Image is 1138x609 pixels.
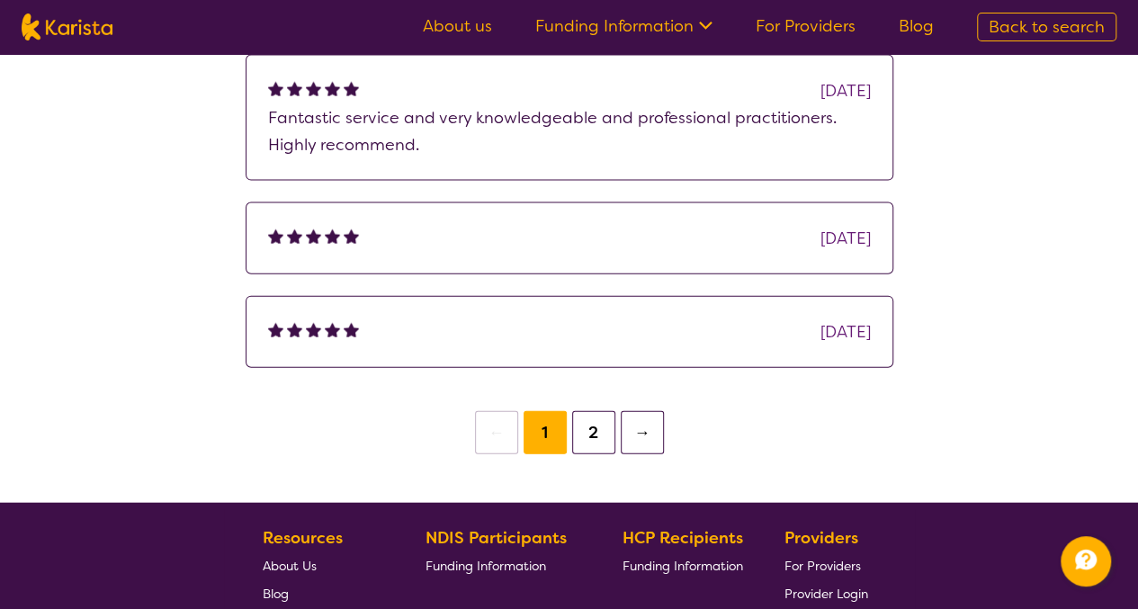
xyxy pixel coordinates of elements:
div: [DATE] [820,318,871,345]
img: fullstar [268,322,283,337]
span: Funding Information [426,558,546,574]
img: fullstar [306,322,321,337]
span: Back to search [989,16,1105,38]
a: Funding Information [535,15,712,37]
button: 1 [524,411,567,454]
p: Fantastic service and very knowledgeable and professional practitioners. Highly recommend. [268,104,871,158]
a: Back to search [977,13,1116,41]
div: [DATE] [820,225,871,252]
img: fullstar [344,228,359,244]
a: Blog [899,15,934,37]
a: For Providers [784,551,868,579]
span: For Providers [784,558,861,574]
img: fullstar [325,81,340,96]
button: Channel Menu [1061,536,1111,587]
img: fullstar [344,81,359,96]
img: fullstar [287,322,302,337]
span: Funding Information [622,558,742,574]
button: 2 [572,411,615,454]
img: fullstar [306,81,321,96]
a: About Us [263,551,383,579]
span: About Us [263,558,317,574]
button: ← [475,411,518,454]
img: fullstar [287,81,302,96]
b: HCP Recipients [622,527,742,549]
button: → [621,411,664,454]
span: Provider Login [784,586,868,602]
img: fullstar [325,228,340,244]
a: About us [423,15,492,37]
div: [DATE] [820,77,871,104]
a: Provider Login [784,579,868,607]
a: Funding Information [426,551,580,579]
a: Blog [263,579,383,607]
b: NDIS Participants [426,527,567,549]
img: fullstar [344,322,359,337]
img: fullstar [287,228,302,244]
a: For Providers [756,15,856,37]
img: Karista logo [22,13,112,40]
img: fullstar [306,228,321,244]
img: fullstar [268,228,283,244]
a: Funding Information [622,551,742,579]
span: Blog [263,586,289,602]
b: Resources [263,527,343,549]
img: fullstar [325,322,340,337]
img: fullstar [268,81,283,96]
b: Providers [784,527,858,549]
